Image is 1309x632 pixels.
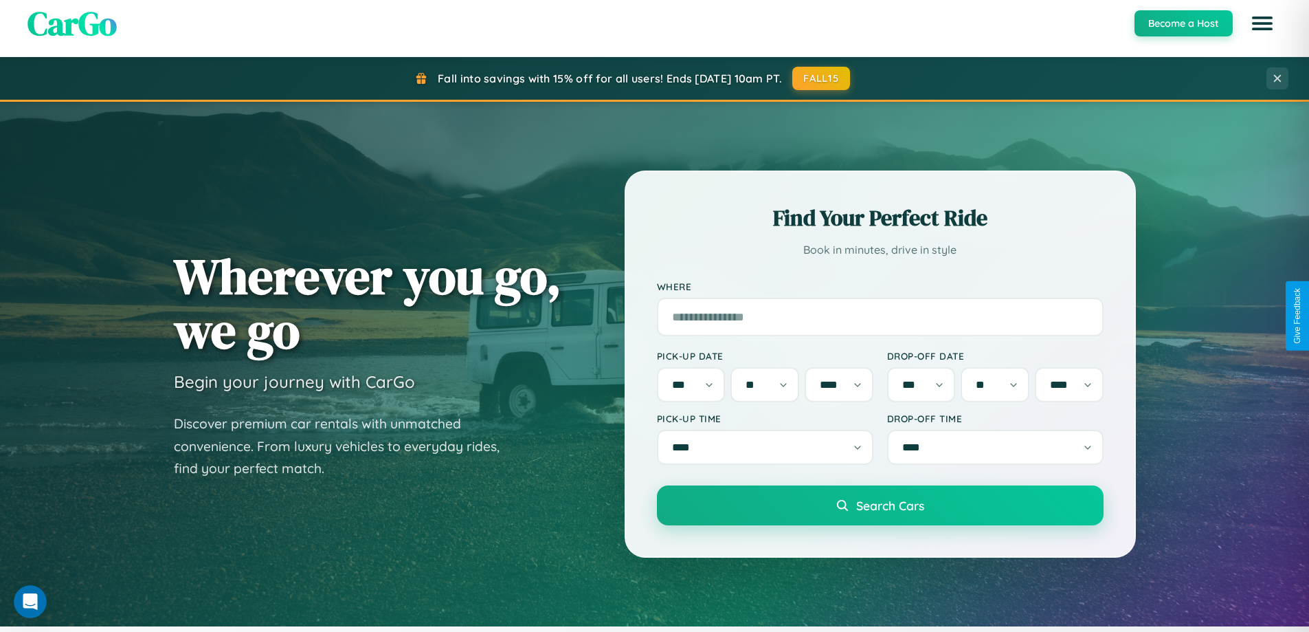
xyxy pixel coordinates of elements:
p: Discover premium car rentals with unmatched convenience. From luxury vehicles to everyday rides, ... [174,413,517,480]
button: FALL15 [792,67,850,90]
h3: Begin your journey with CarGo [174,371,415,392]
iframe: Intercom live chat [14,585,47,618]
label: Where [657,281,1104,292]
label: Drop-off Time [887,413,1104,424]
label: Pick-up Date [657,350,873,362]
button: Search Cars [657,486,1104,525]
label: Drop-off Date [887,350,1104,362]
span: CarGo [27,1,117,46]
button: Become a Host [1134,10,1233,36]
span: Fall into savings with 15% off for all users! Ends [DATE] 10am PT. [438,72,782,85]
p: Book in minutes, drive in style [657,240,1104,260]
h2: Find Your Perfect Ride [657,203,1104,233]
label: Pick-up Time [657,413,873,424]
div: Give Feedback [1293,288,1302,344]
h1: Wherever you go, we go [174,249,561,358]
span: Search Cars [856,498,924,513]
button: Open menu [1243,4,1282,43]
